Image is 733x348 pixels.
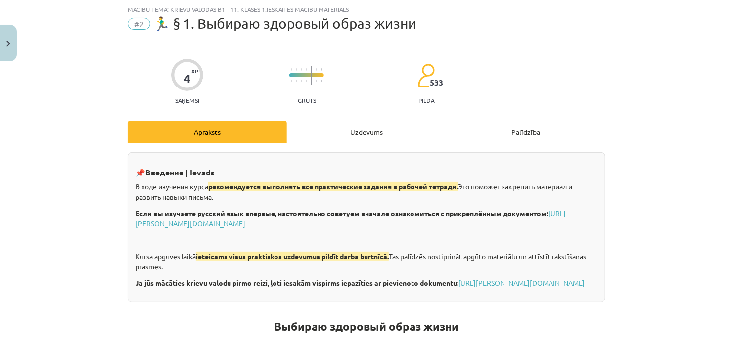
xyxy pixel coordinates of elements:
[136,209,548,217] strong: Если вы изучаете русский язык впервые, настоятельно советуем вначале ознакомиться с прикреплённым...
[446,121,605,143] div: Palīdzība
[136,278,458,287] strong: Ja jūs mācāties krievu valodu pirmo reizi, ļoti iesakām vispirms iepazīties ar pievienoto dokumentu:
[316,80,317,82] img: icon-short-line-57e1e144782c952c97e751825c79c345078a6d821885a25fce030b3d8c18986b.svg
[298,97,316,104] p: Grūts
[301,80,302,82] img: icon-short-line-57e1e144782c952c97e751825c79c345078a6d821885a25fce030b3d8c18986b.svg
[296,68,297,71] img: icon-short-line-57e1e144782c952c97e751825c79c345078a6d821885a25fce030b3d8c18986b.svg
[136,181,597,202] p: В ходе изучения курса Это поможет закрепить материал и развить навыки письма.
[145,167,215,177] strong: Введение | Ievads
[458,278,585,287] a: [URL][PERSON_NAME][DOMAIN_NAME]
[417,63,435,88] img: students-c634bb4e5e11cddfef0936a35e636f08e4e9abd3cc4e673bd6f9a4125e45ecb1.svg
[296,80,297,82] img: icon-short-line-57e1e144782c952c97e751825c79c345078a6d821885a25fce030b3d8c18986b.svg
[306,80,307,82] img: icon-short-line-57e1e144782c952c97e751825c79c345078a6d821885a25fce030b3d8c18986b.svg
[153,15,416,32] span: 🏃‍♂️ § 1. Выбираю здоровый образ жизни
[136,251,597,272] p: Kursa apguves laikā Tas palīdzēs nostiprināt apgūto materiālu un attīstīt rakstīšanas prasmes.
[306,68,307,71] img: icon-short-line-57e1e144782c952c97e751825c79c345078a6d821885a25fce030b3d8c18986b.svg
[136,160,597,178] h3: 📌
[418,97,434,104] p: pilda
[196,252,389,261] span: ieteicams visus praktiskos uzdevumus pildīt darba burtnīcā.
[287,121,446,143] div: Uzdevums
[311,66,312,85] img: icon-long-line-d9ea69661e0d244f92f715978eff75569469978d946b2353a9bb055b3ed8787d.svg
[128,6,605,13] div: Mācību tēma: Krievu valodas b1 - 11. klases 1.ieskaites mācību materiāls
[291,68,292,71] img: icon-short-line-57e1e144782c952c97e751825c79c345078a6d821885a25fce030b3d8c18986b.svg
[291,80,292,82] img: icon-short-line-57e1e144782c952c97e751825c79c345078a6d821885a25fce030b3d8c18986b.svg
[430,78,443,87] span: 533
[321,68,322,71] img: icon-short-line-57e1e144782c952c97e751825c79c345078a6d821885a25fce030b3d8c18986b.svg
[128,18,150,30] span: #2
[208,182,458,191] span: рекомендуется выполнять все практические задания в рабочей тетради.
[6,41,10,47] img: icon-close-lesson-0947bae3869378f0d4975bcd49f059093ad1ed9edebbc8119c70593378902aed.svg
[171,97,203,104] p: Saņemsi
[191,68,198,74] span: XP
[275,319,459,334] strong: Выбираю здоровый образ жизни
[321,80,322,82] img: icon-short-line-57e1e144782c952c97e751825c79c345078a6d821885a25fce030b3d8c18986b.svg
[301,68,302,71] img: icon-short-line-57e1e144782c952c97e751825c79c345078a6d821885a25fce030b3d8c18986b.svg
[316,68,317,71] img: icon-short-line-57e1e144782c952c97e751825c79c345078a6d821885a25fce030b3d8c18986b.svg
[184,72,191,86] div: 4
[136,209,566,228] a: [URL][PERSON_NAME][DOMAIN_NAME]
[128,121,287,143] div: Apraksts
